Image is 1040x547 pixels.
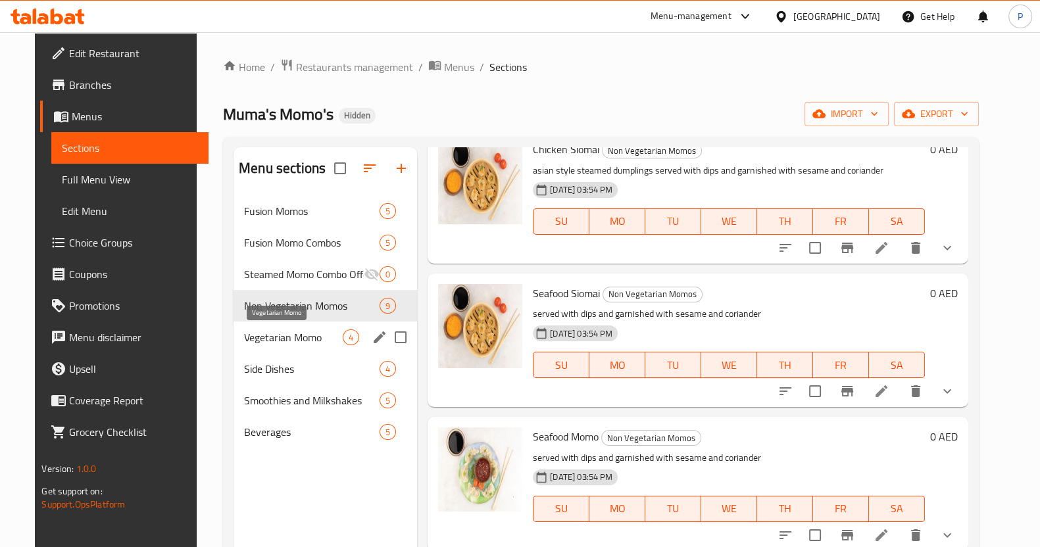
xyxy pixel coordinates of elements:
span: FR [818,499,864,518]
span: TU [651,499,696,518]
span: MO [595,356,640,375]
a: Menus [428,59,474,76]
span: Menu disclaimer [69,329,198,345]
div: Fusion Momos5 [234,195,417,227]
div: items [380,266,396,282]
span: Select to update [801,234,829,262]
span: Fusion Momos [244,203,380,219]
span: Edit Menu [62,203,198,219]
div: Steamed Momo Combo Offers0 [234,258,417,290]
div: Fusion Momo Combos5 [234,227,417,258]
a: Edit Restaurant [40,37,209,69]
span: 1.0.0 [76,460,97,477]
div: Side Dishes4 [234,353,417,385]
nav: breadcrumb [223,59,978,76]
span: FR [818,212,864,231]
span: SU [539,212,584,231]
span: TH [762,356,808,375]
span: Sections [489,59,527,75]
h6: 0 AED [930,140,958,158]
button: show more [931,232,963,264]
button: delete [900,375,931,407]
button: SA [869,496,925,522]
button: SA [869,352,925,378]
h6: 0 AED [930,427,958,446]
span: Beverages [244,424,380,440]
span: WE [706,356,752,375]
button: delete [900,232,931,264]
button: SU [533,208,589,235]
li: / [480,59,484,75]
button: FR [813,496,869,522]
div: items [380,424,396,440]
a: Coverage Report [40,385,209,416]
div: [GEOGRAPHIC_DATA] [793,9,880,24]
svg: Show Choices [939,383,955,399]
a: Coupons [40,258,209,290]
button: sort-choices [770,232,801,264]
button: FR [813,352,869,378]
span: 9 [380,300,395,312]
span: TH [762,499,808,518]
span: Select all sections [326,155,354,182]
button: WE [701,208,757,235]
a: Menus [40,101,209,132]
a: Promotions [40,290,209,321]
span: Edit Restaurant [69,45,198,61]
span: Fusion Momo Combos [244,235,380,250]
h2: Menu sections [239,158,326,178]
span: Branches [69,77,198,93]
div: items [343,329,359,345]
div: Vegetarian Momo4edit [234,321,417,353]
button: export [894,102,979,126]
button: TH [757,208,813,235]
div: Menu-management [651,9,731,24]
div: Hidden [339,108,376,124]
p: served with dips and garnished with sesame and coriander [533,450,924,466]
span: Non Vegetarian Momos [603,143,701,158]
span: MO [595,212,640,231]
div: Smoothies and Milkshakes [244,392,380,408]
a: Upsell [40,353,209,385]
span: Version: [41,460,74,477]
a: Edit menu item [874,240,889,256]
span: Hidden [339,110,376,121]
button: MO [589,208,645,235]
a: Support.OpsPlatform [41,496,125,513]
span: Non Vegetarian Momos [244,298,380,314]
span: 5 [380,426,395,439]
span: [DATE] 03:54 PM [545,183,618,196]
button: TU [645,352,701,378]
span: 0 [380,268,395,281]
button: edit [370,327,389,347]
span: TU [651,212,696,231]
span: 4 [380,363,395,375]
span: TU [651,356,696,375]
span: 4 [343,331,359,344]
button: import [805,102,889,126]
svg: Show Choices [939,527,955,543]
img: Seafood Momo [438,427,522,511]
nav: Menu sections [234,190,417,453]
div: items [380,203,396,219]
div: Beverages5 [234,416,417,448]
li: / [270,59,275,75]
span: Menus [444,59,474,75]
span: SA [874,499,920,518]
button: WE [701,352,757,378]
div: Non Vegetarian Momos9 [234,290,417,321]
span: Select to update [801,377,829,405]
div: items [380,298,396,314]
button: Branch-specific-item [831,375,863,407]
span: SU [539,356,584,375]
button: MO [589,352,645,378]
div: Non Vegetarian Momos [602,143,702,158]
a: Choice Groups [40,227,209,258]
div: Smoothies and Milkshakes5 [234,385,417,416]
a: Edit menu item [874,527,889,543]
button: TH [757,352,813,378]
span: TH [762,212,808,231]
div: items [380,361,396,377]
a: Restaurants management [280,59,413,76]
